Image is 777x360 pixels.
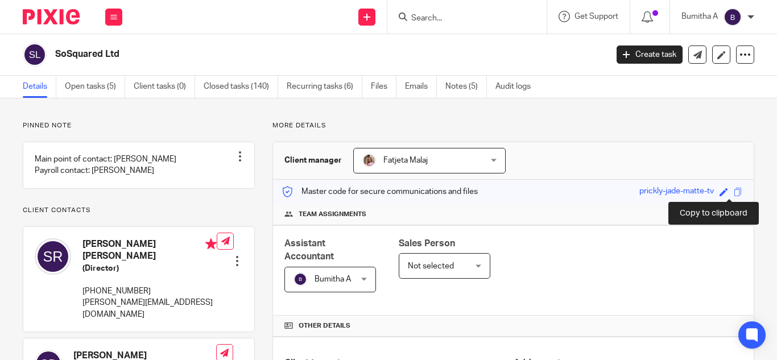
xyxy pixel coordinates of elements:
a: Files [371,76,396,98]
p: [PERSON_NAME][EMAIL_ADDRESS][DOMAIN_NAME] [82,297,217,320]
a: Client tasks (0) [134,76,195,98]
p: Client contacts [23,206,255,215]
img: Pixie [23,9,80,24]
a: Emails [405,76,437,98]
span: Team assignments [299,210,366,219]
p: [PHONE_NUMBER] [82,285,217,297]
span: Other details [299,321,350,330]
div: prickly-jade-matte-tv [639,185,714,198]
a: Audit logs [495,76,539,98]
img: svg%3E [294,272,307,286]
a: Closed tasks (140) [204,76,278,98]
span: Get Support [575,13,618,20]
span: Fatjeta Malaj [383,156,428,164]
a: Open tasks (5) [65,76,125,98]
p: More details [272,121,754,130]
img: svg%3E [724,8,742,26]
h2: SoSquared Ltd [55,48,491,60]
p: Pinned note [23,121,255,130]
h5: (Director) [82,263,217,274]
span: Not selected [408,262,454,270]
h4: [PERSON_NAME] [PERSON_NAME] [82,238,217,263]
a: Notes (5) [445,76,487,98]
p: Master code for secure communications and files [282,186,478,197]
p: Bumitha A [681,11,718,22]
i: Primary [205,238,217,250]
h3: Client manager [284,155,342,166]
img: MicrosoftTeams-image%20(5).png [362,154,376,167]
img: svg%3E [23,43,47,67]
span: Bumitha A [315,275,351,283]
img: svg%3E [35,238,71,275]
span: Assistant Accountant [284,239,334,261]
a: Create task [617,45,683,64]
input: Search [410,14,513,24]
a: Recurring tasks (6) [287,76,362,98]
span: Sales Person [399,239,455,248]
a: Details [23,76,56,98]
